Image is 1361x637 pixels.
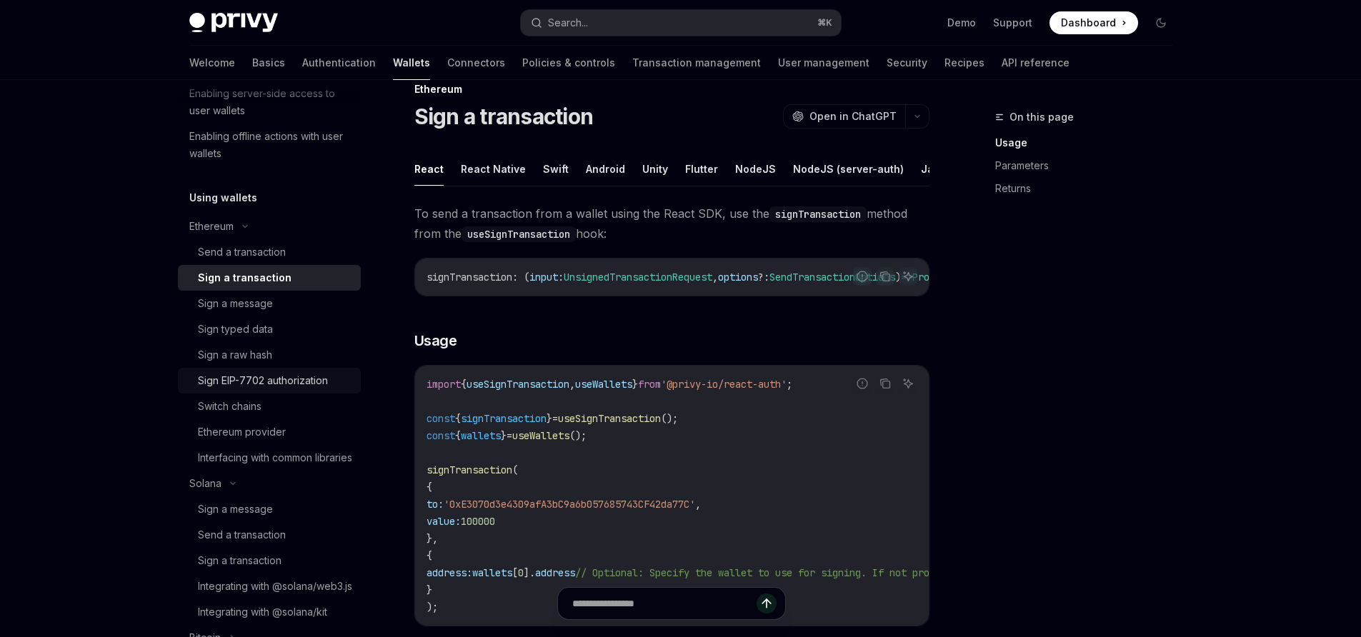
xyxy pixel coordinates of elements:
a: Dashboard [1050,11,1138,34]
a: Sign a transaction [178,548,361,573]
span: ?: [758,271,769,284]
span: signTransaction [461,412,547,425]
div: Send a transaction [198,244,286,261]
a: Ethereum provider [178,419,361,445]
button: Ask AI [899,374,917,393]
span: }, [427,532,438,545]
a: Parameters [995,154,1184,177]
a: Sign a transaction [178,265,361,291]
button: Send message [757,593,777,613]
div: Send a transaction [198,526,286,543]
span: useWallets [512,429,569,442]
button: Report incorrect code [853,374,872,393]
div: Interfacing with common libraries [198,449,352,466]
span: } [501,429,507,442]
span: const [427,412,455,425]
span: : [558,271,564,284]
span: wallets [472,566,512,579]
code: useSignTransaction [462,226,576,242]
span: } [547,412,552,425]
span: input [529,271,558,284]
span: } [632,378,638,391]
button: React Native [461,152,526,186]
span: import [427,378,461,391]
div: Integrating with @solana/kit [198,603,327,621]
a: Authentication [302,46,376,80]
span: const [427,429,455,442]
span: ; [787,378,792,391]
span: Open in ChatGPT [809,109,897,124]
a: User management [778,46,869,80]
button: Swift [543,152,569,186]
span: UnsignedTransactionRequest [564,271,712,284]
span: value: [427,515,461,528]
span: ) [895,271,901,284]
span: { [427,481,432,493]
span: Dashboard [1061,16,1116,30]
span: } [427,583,432,596]
button: Report incorrect code [853,267,872,286]
button: Search...⌘K [521,10,841,36]
h1: Sign a transaction [414,104,594,129]
span: useWallets [575,378,632,391]
span: = [507,429,512,442]
button: Toggle dark mode [1150,11,1172,34]
a: Policies & controls [522,46,615,80]
a: Switch chains [178,393,361,419]
span: '@privy-io/react-auth' [661,378,787,391]
button: Java [921,152,946,186]
span: to: [427,498,444,511]
div: Sign EIP-7702 authorization [198,372,328,389]
span: address: [427,566,472,579]
a: Send a transaction [178,239,361,265]
a: Basics [252,46,285,80]
a: Sign a raw hash [178,342,361,368]
div: Integrating with @solana/web3.js [198,578,352,595]
button: Flutter [685,152,718,186]
span: { [455,412,461,425]
a: Sign typed data [178,316,361,342]
button: Open in ChatGPT [783,104,905,129]
a: Security [887,46,927,80]
button: React [414,152,444,186]
a: Usage [995,131,1184,154]
span: : ( [512,271,529,284]
span: (); [661,412,678,425]
span: Usage [414,331,457,351]
span: useSignTransaction [558,412,661,425]
span: SendTransactionOptions [769,271,895,284]
h5: Using wallets [189,189,257,206]
span: , [712,271,718,284]
span: { [455,429,461,442]
a: Integrating with @solana/kit [178,599,361,625]
span: ⌘ K [817,17,832,29]
a: Wallets [393,46,430,80]
div: Sign a message [198,295,273,312]
a: Returns [995,177,1184,200]
span: useSignTransaction [467,378,569,391]
span: options [718,271,758,284]
div: Sign a transaction [198,552,281,569]
a: API reference [1002,46,1070,80]
span: = [552,412,558,425]
a: Recipes [944,46,984,80]
a: Integrating with @solana/web3.js [178,573,361,599]
div: Sign a raw hash [198,346,272,363]
span: , [695,498,701,511]
div: Search... [548,14,588,31]
div: Switch chains [198,398,261,415]
a: Sign a message [178,496,361,522]
code: signTransaction [769,206,867,222]
div: Sign a transaction [198,269,291,286]
div: Ethereum [414,82,929,96]
span: On this page [1009,109,1074,126]
a: Transaction management [632,46,761,80]
button: NodeJS [735,152,776,186]
div: Sign typed data [198,321,273,338]
a: Sign a message [178,291,361,316]
button: Copy the contents from the code block [876,267,894,286]
a: Send a transaction [178,522,361,548]
div: Sign a message [198,501,273,518]
a: Interfacing with common libraries [178,445,361,471]
span: , [569,378,575,391]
